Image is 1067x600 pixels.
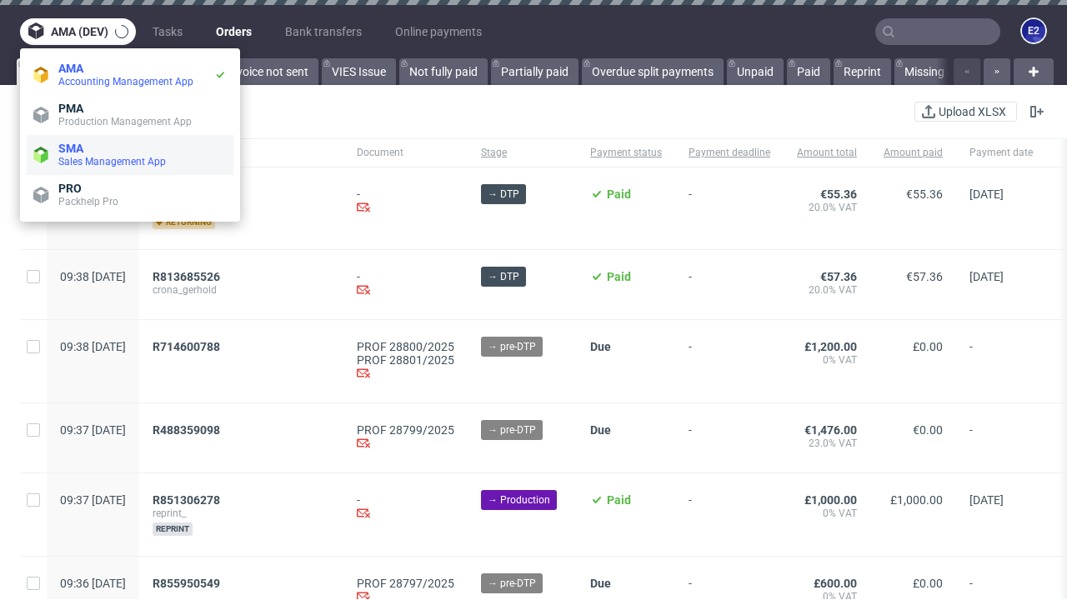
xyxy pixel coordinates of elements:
span: - [689,187,770,229]
span: R488359098 [153,423,220,437]
span: Paid [607,187,631,201]
a: R851306278 [153,493,223,507]
span: £600.00 [814,577,857,590]
a: Not fully paid [399,58,488,85]
a: Orders [206,18,262,45]
span: 09:38 [DATE] [60,270,126,283]
span: €57.36 [820,270,857,283]
span: - [689,340,770,382]
span: €1,476.00 [804,423,857,437]
span: €55.36 [906,187,943,201]
span: 09:38 [DATE] [60,340,126,353]
span: 23.0% VAT [797,437,857,450]
span: AMA [58,62,83,75]
span: → pre-DTP [488,576,536,591]
span: returning [153,216,215,229]
span: Due [590,423,611,437]
figcaption: e2 [1022,19,1045,42]
span: £0.00 [913,340,943,353]
a: R488359098 [153,423,223,437]
span: crona_gerhold [153,283,330,297]
a: Online payments [385,18,492,45]
a: Reprint [834,58,891,85]
span: Payment status [590,146,662,160]
button: ama (dev) [20,18,136,45]
span: Due [590,340,611,353]
span: Packhelp Pro [58,196,118,207]
span: 20.0% VAT [797,283,857,297]
a: All [17,58,64,85]
span: R813685526 [153,270,220,283]
span: Paid [607,270,631,283]
a: PROPackhelp Pro [27,175,233,215]
span: Accounting Management App [58,76,193,87]
a: Bank transfers [275,18,372,45]
button: Upload XLSX [914,102,1017,122]
a: PROF 28801/2025 [357,353,454,367]
span: - [689,270,770,299]
span: Payment deadline [689,146,770,160]
a: PROF 28797/2025 [357,577,454,590]
span: Upload XLSX [935,106,1009,117]
a: Unpaid [727,58,784,85]
span: 0% VAT [797,507,857,520]
span: £1,000.00 [890,493,943,507]
span: PMA [58,102,83,115]
span: 20.0% VAT [797,201,857,214]
a: Invoice not sent [217,58,318,85]
span: 0% VAT [797,353,857,367]
span: [DATE] [969,493,1004,507]
span: → DTP [488,269,519,284]
span: → DTP [488,187,519,202]
span: [DATE] [969,270,1004,283]
span: £1,200.00 [804,340,857,353]
div: - [357,493,454,522]
span: Production Management App [58,116,192,127]
span: [DATE] [969,187,1004,201]
div: - [357,270,454,299]
a: R813685526 [153,270,223,283]
span: PRO [58,182,82,195]
a: Overdue split payments [582,58,724,85]
a: Missing invoice [894,58,993,85]
a: R855950549 [153,577,223,590]
span: - [969,423,1033,452]
span: R851306278 [153,493,220,507]
span: → pre-DTP [488,339,536,354]
span: €0.00 [913,423,943,437]
span: Due [590,577,611,590]
span: €57.36 [906,270,943,283]
a: Tasks [143,18,193,45]
span: reprint_ [153,507,330,520]
span: R855950549 [153,577,220,590]
a: Paid [787,58,830,85]
span: £1,000.00 [804,493,857,507]
span: Order ID [153,146,330,160]
span: 09:36 [DATE] [60,577,126,590]
a: Partially paid [491,58,579,85]
span: reprint [153,522,193,536]
span: ama (dev) [51,26,108,37]
span: Document [357,146,454,160]
span: Amount total [797,146,857,160]
span: → pre-DTP [488,422,536,437]
span: → Production [488,492,550,507]
span: Stage [481,146,564,160]
span: £0.00 [913,577,943,590]
span: - [969,340,1033,382]
span: Amount paid [884,146,943,160]
span: Sales Management App [58,156,166,167]
a: PMAProduction Management App [27,95,233,135]
span: 09:37 [DATE] [60,423,126,437]
span: crona_gerhold [153,201,330,214]
span: Paid [607,493,631,507]
div: - [357,187,454,217]
span: R714600788 [153,340,220,353]
span: - [689,493,770,536]
span: SMA [58,142,83,155]
a: PROF 28799/2025 [357,423,454,437]
a: SMASales Management App [27,135,233,175]
a: VIES Issue [322,58,396,85]
span: Payment date [969,146,1033,160]
span: 09:37 [DATE] [60,493,126,507]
